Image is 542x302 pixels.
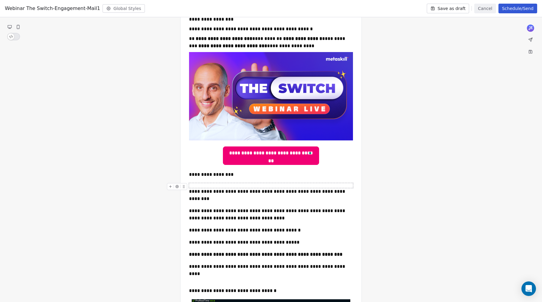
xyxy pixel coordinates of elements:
[5,5,100,12] span: Webinar The Switch-Engagement-Mail1
[474,4,496,13] button: Cancel
[427,4,469,13] button: Save as draft
[103,4,145,13] button: Global Styles
[498,4,537,13] button: Schedule/Send
[521,281,536,296] div: Open Intercom Messenger
[223,147,319,159] span: To enrich screen reader interactions, please activate Accessibility in Grammarly extension settings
